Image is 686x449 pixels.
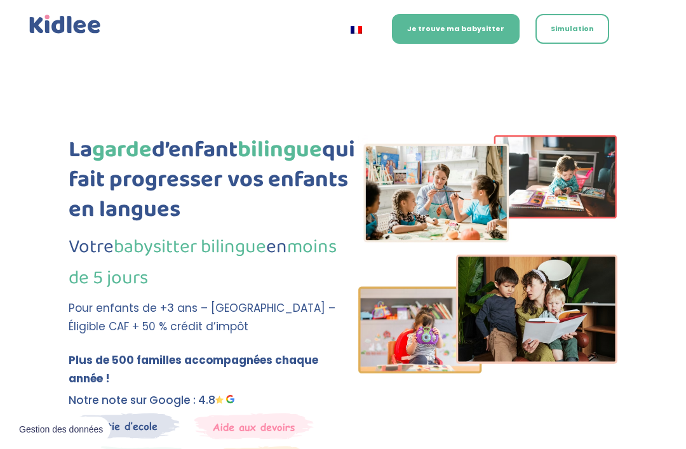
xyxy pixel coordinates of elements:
h1: La d’enfant qui fait progresser vos enfants en langues [69,135,355,231]
b: Plus de 500 familles accompagnées chaque année ! [69,352,318,386]
a: Simulation [535,14,609,44]
span: Pour enfants de +3 ans – [GEOGRAPHIC_DATA] – Éligible CAF + 50 % crédit d’impôt [69,300,335,334]
span: garde [92,131,152,168]
p: Notre note sur Google : 4.8 [69,391,328,410]
img: Français [351,26,362,34]
span: babysitter bilingue [114,232,266,262]
span: en [266,232,287,262]
img: Sortie decole [69,413,180,439]
span: Gestion des données [19,424,103,436]
img: logo_kidlee_bleu [27,13,103,36]
img: weekends [194,413,314,439]
span: Votre [69,232,114,262]
span: moins de 5 jours [69,232,337,293]
span: bilingue [238,131,322,168]
picture: Imgs-2 [358,362,617,377]
a: Kidlee Logo [27,13,103,36]
a: Je trouve ma babysitter [392,14,520,44]
button: Gestion des données [11,417,111,443]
